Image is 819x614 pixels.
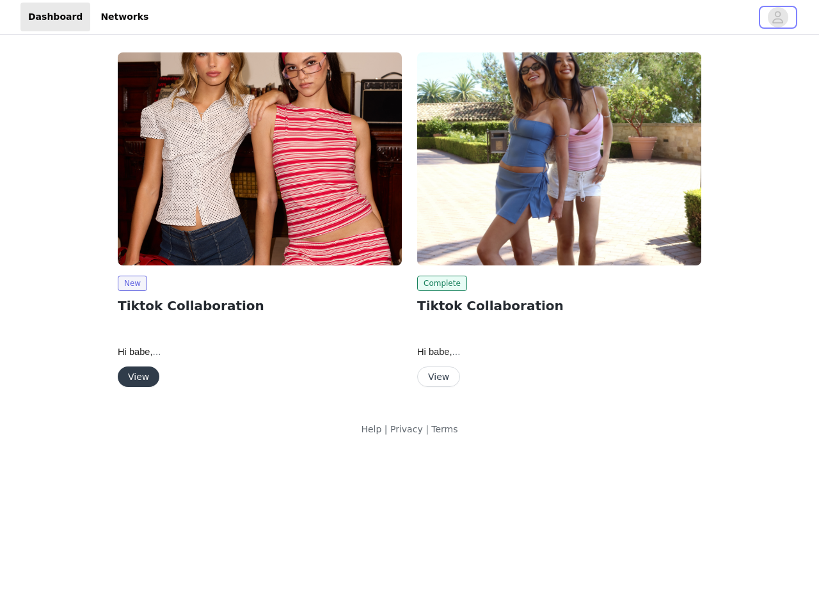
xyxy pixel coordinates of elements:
span: New [118,276,147,291]
button: View [118,366,159,387]
a: Help [361,424,381,434]
img: Edikted [118,52,402,265]
a: Networks [93,3,156,31]
a: Privacy [390,424,423,434]
button: View [417,366,460,387]
a: Dashboard [20,3,90,31]
h2: Tiktok Collaboration [118,296,402,315]
h2: Tiktok Collaboration [417,296,701,315]
span: | [385,424,388,434]
span: Hi babe, [417,347,461,357]
a: Terms [431,424,457,434]
span: | [425,424,429,434]
a: View [417,372,460,382]
img: Edikted [417,52,701,265]
div: avatar [772,7,784,28]
span: Hi babe, [118,347,161,357]
span: Complete [417,276,467,291]
a: View [118,372,159,382]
